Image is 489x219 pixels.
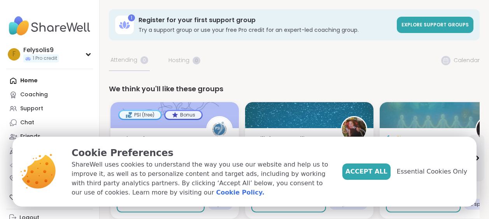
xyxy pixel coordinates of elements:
[109,83,480,94] div: We think you'll like these groups
[342,117,366,141] img: Jasmine95
[6,116,93,130] a: Chat
[6,12,93,40] img: ShareWell Nav Logo
[117,134,198,153] span: Perinatal OCD Support for Moms
[20,133,40,141] div: Friends
[23,46,59,54] div: Felysolis9
[165,111,202,119] div: Bonus
[6,130,93,144] a: Friends
[397,17,473,33] a: Explore support groups
[119,111,161,119] div: PSI (free)
[12,49,16,59] span: F
[397,167,467,176] span: Essential Cookies Only
[6,102,93,116] a: Support
[138,26,392,34] h3: Try a support group or use your free Pro credit for an expert-led coaching group.
[128,14,135,21] div: 1
[20,119,34,127] div: Chat
[386,134,467,153] span: 🧞‍♂️ ✨AWAKEN WITH BEAUTIFUL SOULS 🧜‍♀️
[216,188,264,197] a: Cookie Policy.
[72,146,330,160] p: Cookie Preferences
[33,55,57,62] span: 1 Pro credit
[345,167,387,176] span: Accept All
[342,163,391,180] button: Accept All
[6,88,93,102] a: Coaching
[251,134,332,153] span: Twilight Tranquility: Guided Meditations
[20,91,48,99] div: Coaching
[207,117,231,141] img: PSIHost2
[138,16,392,24] h3: Register for your first support group
[401,21,469,28] span: Explore support groups
[20,105,43,113] div: Support
[72,160,330,197] p: ShareWell uses cookies to understand the way you use our website and help us to improve it, as we...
